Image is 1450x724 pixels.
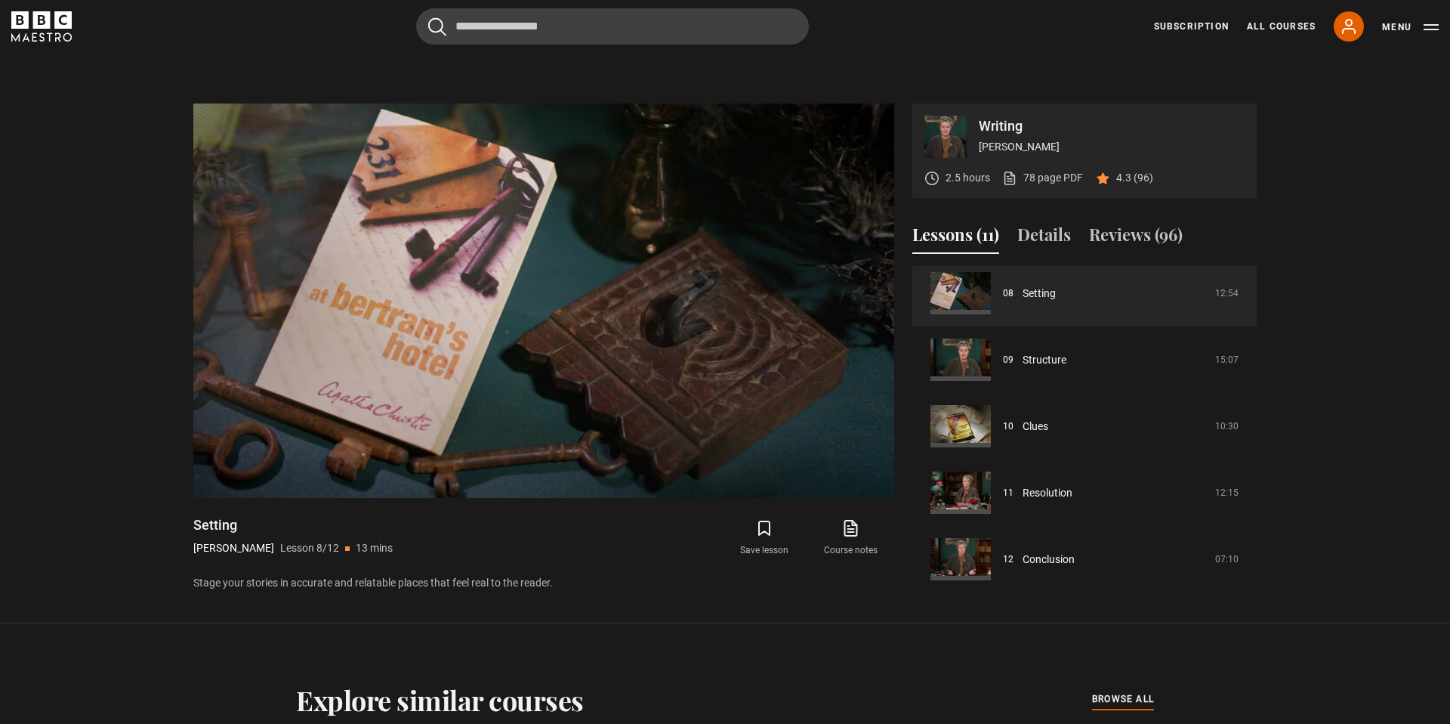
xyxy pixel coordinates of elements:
a: Subscription [1154,20,1229,33]
video-js: Video Player [193,104,894,498]
button: Reviews (96) [1089,222,1183,254]
a: browse all [1092,692,1154,708]
svg: BBC Maestro [11,11,72,42]
p: 4.3 (96) [1116,170,1153,186]
p: Stage your stories in accurate and relatable places that feel real to the reader. [193,575,894,591]
button: Save lesson [721,516,807,560]
button: Toggle navigation [1382,20,1439,35]
a: 78 page PDF [1002,170,1083,186]
p: [PERSON_NAME] [979,139,1245,155]
p: Writing [979,119,1245,133]
a: Setting [1023,286,1056,302]
input: Search [416,8,809,45]
button: Submit the search query [428,17,446,36]
p: [PERSON_NAME] [193,540,274,556]
a: Course notes [808,516,894,560]
p: Lesson 8/12 [280,540,339,556]
h1: Setting [193,516,393,534]
p: 13 mins [356,540,393,556]
a: Resolution [1023,485,1072,501]
a: Conclusion [1023,552,1075,568]
button: Details [1017,222,1071,254]
span: browse all [1092,692,1154,707]
button: Lessons (11) [912,222,999,254]
h2: Explore similar courses [296,684,584,716]
p: 2.5 hours [946,170,990,186]
a: Structure [1023,352,1066,368]
a: Clues [1023,419,1048,435]
a: All Courses [1247,20,1316,33]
